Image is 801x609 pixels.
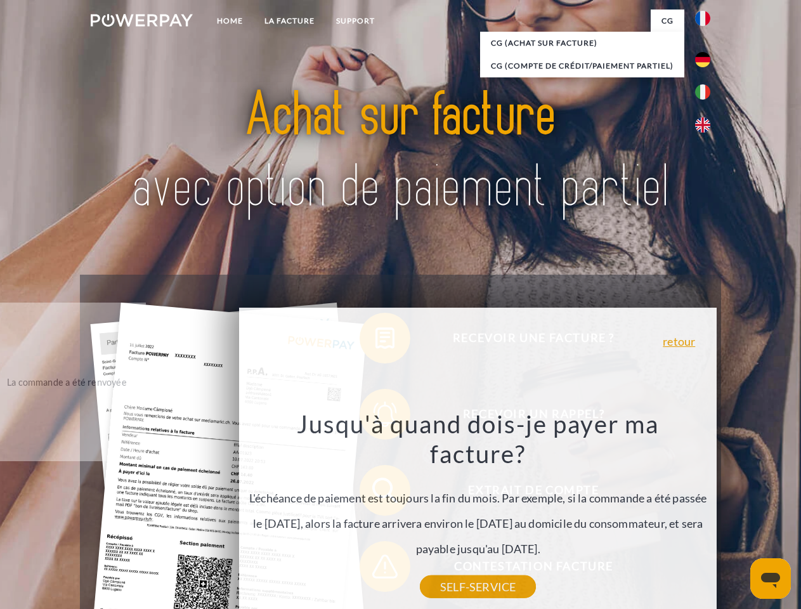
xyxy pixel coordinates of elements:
[695,11,710,26] img: fr
[663,336,695,347] a: retour
[695,84,710,100] img: it
[420,575,536,598] a: SELF-SERVICE
[480,55,684,77] a: CG (Compte de crédit/paiement partiel)
[480,32,684,55] a: CG (achat sur facture)
[325,10,386,32] a: Support
[651,10,684,32] a: CG
[91,14,193,27] img: logo-powerpay-white.svg
[750,558,791,599] iframe: Bouton de lancement de la fenêtre de messagerie
[206,10,254,32] a: Home
[695,117,710,133] img: en
[121,61,680,243] img: title-powerpay_fr.svg
[695,52,710,67] img: de
[247,409,710,587] div: L'échéance de paiement est toujours la fin du mois. Par exemple, si la commande a été passée le [...
[254,10,325,32] a: LA FACTURE
[247,409,710,469] h3: Jusqu'à quand dois-je payer ma facture?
